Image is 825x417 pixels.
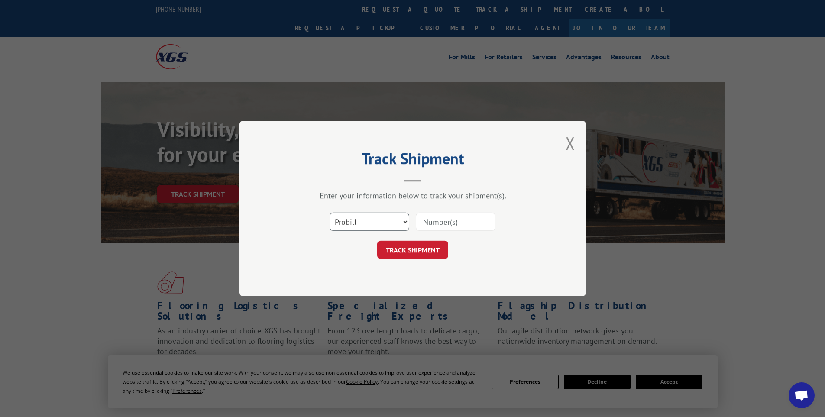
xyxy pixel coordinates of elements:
h2: Track Shipment [283,152,543,169]
button: TRACK SHIPMENT [377,241,448,259]
button: Close modal [566,132,575,155]
input: Number(s) [416,213,495,231]
div: Open chat [789,382,815,408]
div: Enter your information below to track your shipment(s). [283,191,543,200]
